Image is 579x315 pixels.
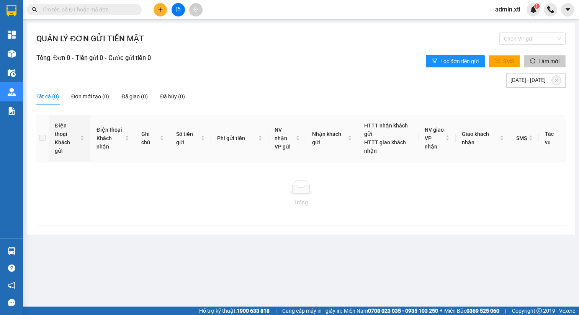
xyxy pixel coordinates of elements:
[7,5,16,16] img: logo-vxr
[466,308,499,314] strong: 0369 525 060
[282,307,342,315] span: Cung cấp máy in - giấy in:
[8,299,15,306] span: message
[8,264,15,272] span: question-circle
[432,58,437,64] span: filter
[547,6,554,13] img: phone-icon
[36,53,301,63] h3: Tổng: Đơn 0 - Tiền gửi 0 - Cước gửi tiền 0
[43,198,559,207] div: Trống
[536,308,542,313] span: copyright
[172,3,185,16] button: file-add
[8,50,16,58] img: warehouse-icon
[344,307,438,315] span: Miền Nam
[505,307,506,315] span: |
[489,5,527,14] span: admin.xtl
[516,134,527,142] span: SMS
[176,130,199,147] span: Số tiền gửi
[312,130,346,147] span: Nhận khách gửi
[189,3,203,16] button: aim
[539,115,566,162] th: Tác vụ
[425,135,437,150] span: VP nhận
[368,308,438,314] strong: 0708 023 035 - 0935 103 250
[440,57,479,65] span: Lọc đơn tiền gửi
[489,55,520,67] button: mailSMS
[154,3,167,16] button: plus
[158,7,163,12] span: plus
[561,3,574,16] button: caret-down
[199,307,270,315] span: Hỗ trợ kỹ thuật:
[141,130,158,147] span: Ghi chú
[55,122,67,137] span: Điện thoại
[8,31,16,39] img: dashboard-icon
[175,7,181,12] span: file-add
[42,5,132,14] input: Tìm tên, số ĐT hoặc mã đơn
[8,69,16,77] img: warehouse-icon
[530,58,535,64] span: sync
[96,135,112,150] span: Khách nhận
[71,92,109,101] div: Đơn mới tạo (0)
[96,127,122,133] span: Điện thoại
[364,122,408,137] span: HTTT nhận khách gửi
[440,309,442,312] span: ⚪️
[217,134,257,142] span: Phí gửi tiền
[564,6,571,13] span: caret-down
[510,77,546,83] span: [DATE] - [DATE]
[36,33,499,45] h2: QUẢN LÝ ĐƠN GỬI TIỀN MẶT
[275,307,276,315] span: |
[524,55,566,67] button: syncLàm mới
[275,144,291,150] span: VP gửi
[237,308,270,314] strong: 1900 633 818
[193,7,198,12] span: aim
[426,55,485,67] button: filterLọc đơn tiền gửi
[32,7,37,12] span: search
[8,88,16,96] img: warehouse-icon
[364,139,406,154] span: HTTT giao khách nhận
[534,3,540,9] sup: 1
[275,127,287,141] span: NV nhận
[8,247,16,255] img: warehouse-icon
[121,92,148,101] div: Đã giao (0)
[425,127,444,133] span: NV giao
[552,76,561,85] button: close
[55,139,70,154] span: Khách gửi
[530,6,537,13] img: icon-new-feature
[538,57,559,65] span: Làm mới
[8,282,15,289] span: notification
[36,92,59,101] div: Tất cả (0)
[462,130,498,147] span: Giao khách nhận
[160,92,185,101] div: Đã hủy (0)
[8,107,16,115] img: solution-icon
[444,307,499,315] span: Miền Bắc
[535,3,538,9] span: 1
